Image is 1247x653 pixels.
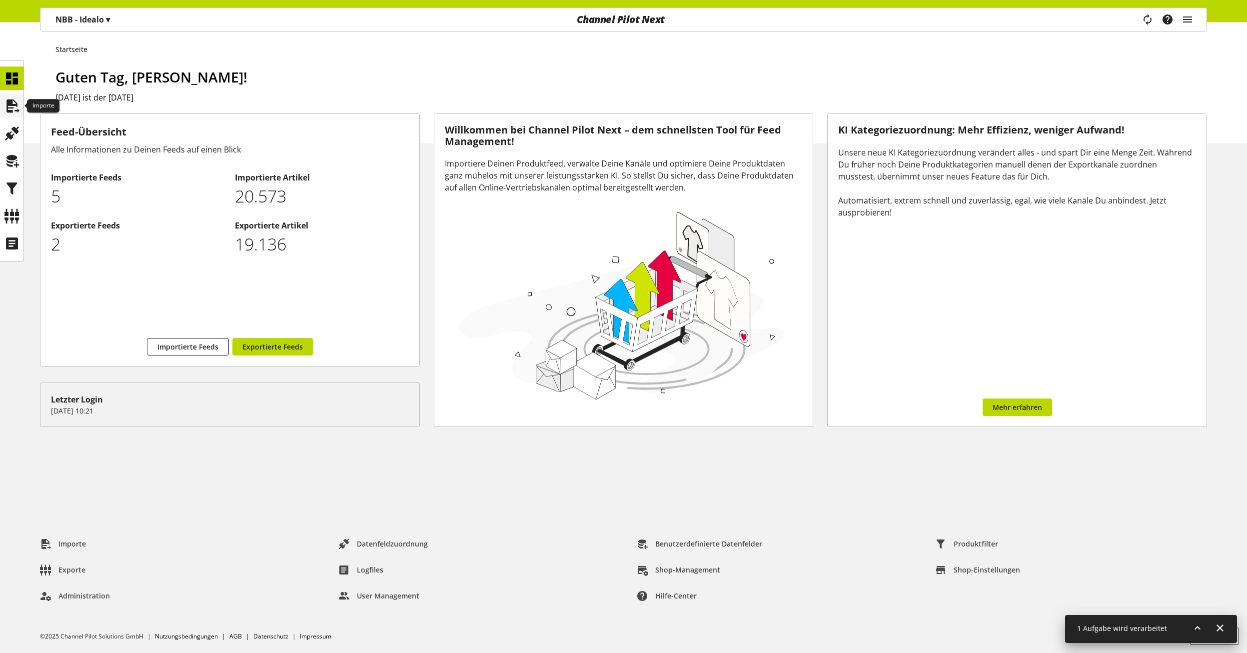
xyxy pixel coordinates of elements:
[655,564,720,575] span: Shop-Management
[51,231,224,257] p: 2
[927,561,1028,579] a: Shop-Einstellungen
[1077,623,1167,633] span: 1 Aufgabe wird verarbeitet
[927,535,1006,553] a: Produktfilter
[40,632,155,641] li: ©2025 Channel Pilot Solutions GmbH
[235,183,408,209] p: 20573
[235,231,408,257] p: 19136
[655,538,762,549] span: Benutzerdefinierte Datenfelder
[629,587,705,605] a: Hilfe-Center
[629,535,770,553] a: Benutzerdefinierte Datenfelder
[32,561,93,579] a: Exporte
[51,393,409,405] div: Letzter Login
[51,183,224,209] p: 5
[357,564,383,575] span: Logfiles
[300,632,331,640] a: Impressum
[55,67,247,86] span: Guten Tag, [PERSON_NAME]!
[655,590,697,601] span: Hilfe-Center
[32,587,118,605] a: Administration
[58,564,85,575] span: Exporte
[838,124,1196,136] h3: KI Kategoriezuordnung: Mehr Effizienz, weniger Aufwand!
[157,341,218,352] span: Importierte Feeds
[330,561,391,579] a: Logfiles
[983,398,1052,416] a: Mehr erfahren
[40,7,1207,31] nav: main navigation
[51,405,409,416] p: [DATE] 10:21
[445,124,803,147] h3: Willkommen bei Channel Pilot Next – dem schnellsten Tool für Feed Management!
[330,535,436,553] a: Datenfeldzuordnung
[106,14,110,25] span: ▾
[51,143,409,155] div: Alle Informationen zu Deinen Feeds auf einen Blick
[253,632,288,640] a: Datenschutz
[155,632,218,640] a: Nutzungsbedingungen
[51,171,224,183] h2: Importierte Feeds
[242,341,303,352] span: Exportierte Feeds
[232,338,313,355] a: Exportierte Feeds
[55,91,1207,103] h2: [DATE] ist der [DATE]
[445,157,803,193] div: Importiere Deinen Produktfeed, verwalte Deine Kanäle und optimiere Deine Produktdaten ganz mühelo...
[629,561,728,579] a: Shop-Management
[51,124,409,139] h3: Feed-Übersicht
[147,338,229,355] a: Importierte Feeds
[330,587,427,605] a: User Management
[993,402,1042,412] span: Mehr erfahren
[58,590,110,601] span: Administration
[27,99,59,113] div: Importe
[954,538,998,549] span: Produktfilter
[235,171,408,183] h2: Importierte Artikel
[32,535,94,553] a: Importe
[357,590,419,601] span: User Management
[235,219,408,231] h2: Exportierte Artikel
[455,206,790,403] img: 78e1b9dcff1e8392d83655fcfc870417.svg
[838,146,1196,218] div: Unsere neue KI Kategoriezuordnung verändert alles - und spart Dir eine Menge Zeit. Während Du frü...
[51,219,224,231] h2: Exportierte Feeds
[229,632,242,640] a: AGB
[55,13,110,25] p: NBB - Idealo
[58,538,86,549] span: Importe
[357,538,428,549] span: Datenfeldzuordnung
[954,564,1020,575] span: Shop-Einstellungen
